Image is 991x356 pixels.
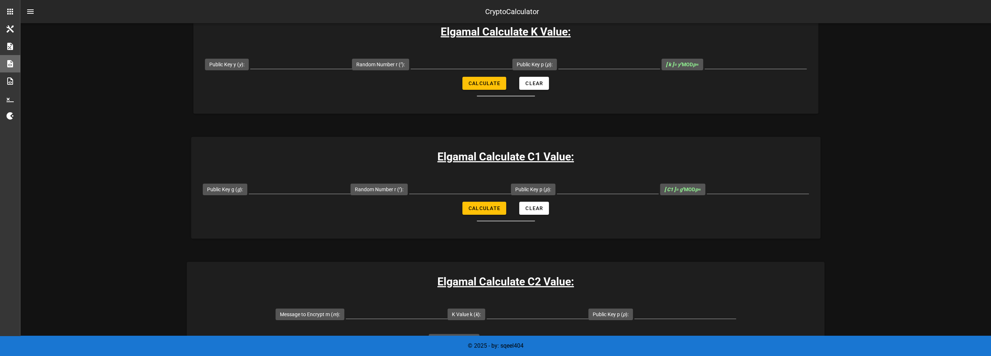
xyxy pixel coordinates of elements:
[237,187,240,192] i: g
[695,187,698,192] i: p
[22,3,39,20] button: nav-menu-toggle
[356,61,405,68] label: Random Number r ( ):
[664,187,684,192] i: = g
[187,273,824,290] h3: Elgamal Calculate C2 Value:
[683,186,684,190] sup: r
[468,80,500,86] span: Calculate
[475,311,478,317] i: k
[545,187,548,192] i: p
[355,186,403,193] label: Random Number r ( ):
[666,62,682,67] i: = y
[468,342,524,349] span: © 2025 - by: sqeel404
[485,6,539,17] div: CryptoCalculator
[693,62,696,67] i: p
[525,205,543,211] span: Clear
[400,61,402,66] sup: r
[462,77,506,90] button: Calculate
[525,80,543,86] span: Clear
[280,311,340,318] label: Message to Encrypt m ( ):
[462,202,506,215] button: Calculate
[680,61,682,66] sup: r
[209,61,244,68] label: Public Key y ( ):
[468,205,500,211] span: Calculate
[452,311,481,318] label: K Value k ( ):
[333,311,337,317] i: m
[666,62,674,67] b: [ k ]
[593,311,629,318] label: Public Key p ( ):
[191,148,820,165] h3: Elgamal Calculate C1 Value:
[666,62,699,67] span: MOD =
[207,186,243,193] label: Public Key g ( ):
[193,24,818,40] h3: Elgamal Calculate K Value:
[519,77,549,90] button: Clear
[519,202,549,215] button: Clear
[239,62,242,67] i: y
[623,311,626,317] i: p
[547,62,550,67] i: p
[399,186,400,190] sup: r
[515,186,551,193] label: Public Key p ( ):
[517,61,553,68] label: Public Key p ( ):
[664,187,701,192] span: MOD =
[664,187,676,192] b: [ C1 ]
